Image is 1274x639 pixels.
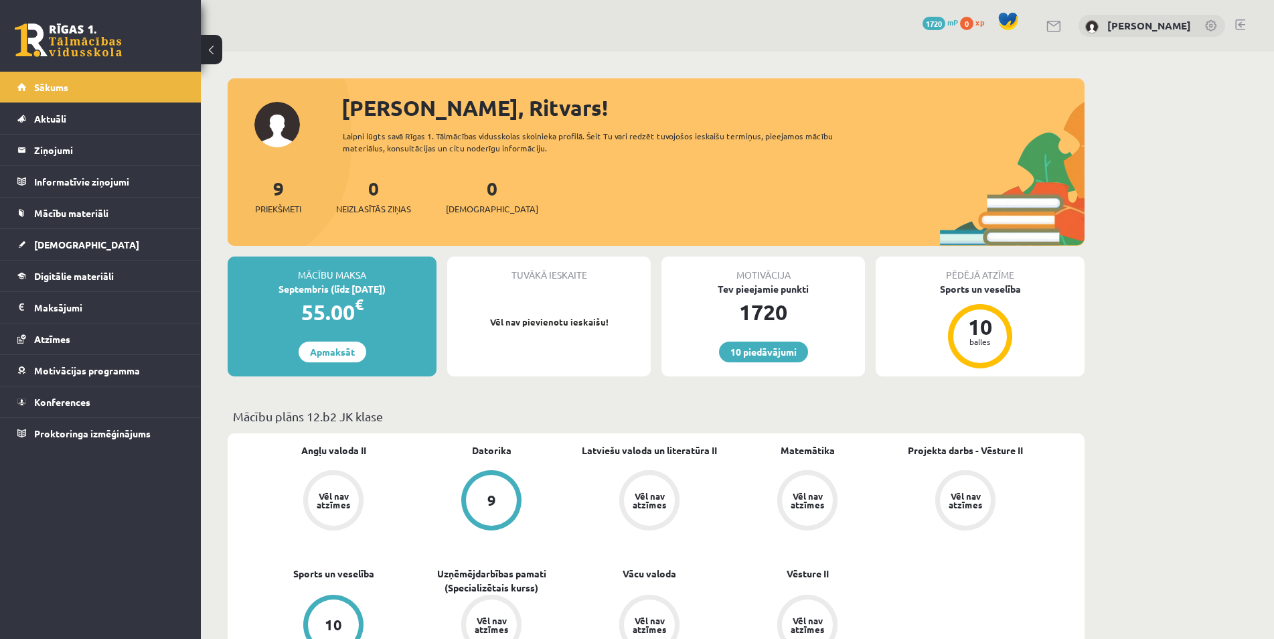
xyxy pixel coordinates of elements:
[446,202,538,216] span: [DEMOGRAPHIC_DATA]
[876,257,1085,282] div: Pēdējā atzīme
[789,492,826,509] div: Vēl nav atzīmes
[960,17,973,30] span: 0
[661,282,865,296] div: Tev pieejamie punkti
[17,355,184,386] a: Motivācijas programma
[34,333,70,345] span: Atzīmes
[34,113,66,125] span: Aktuāli
[17,418,184,449] a: Proktoringa izmēģinājums
[341,92,1085,124] div: [PERSON_NAME], Ritvars!
[787,567,829,581] a: Vēsture II
[960,316,1000,338] div: 10
[233,407,1079,425] p: Mācību plāns 12.b2 JK klase
[487,493,496,508] div: 9
[923,17,958,27] a: 1720 mP
[570,470,728,533] a: Vēl nav atzīmes
[876,282,1085,296] div: Sports un veselība
[255,176,301,216] a: 9Priekšmeti
[301,443,366,457] a: Angļu valoda II
[336,202,411,216] span: Neizlasītās ziņas
[325,618,342,632] div: 10
[17,166,184,197] a: Informatīvie ziņojumi
[293,567,374,581] a: Sports un veselība
[299,342,366,362] a: Apmaksāt
[34,364,140,376] span: Motivācijas programma
[975,17,984,27] span: xp
[34,135,184,165] legend: Ziņojumi
[17,324,184,354] a: Atzīmes
[728,470,886,533] a: Vēl nav atzīmes
[876,282,1085,370] a: Sports un veselība 10 balles
[17,135,184,165] a: Ziņojumi
[34,238,139,251] span: [DEMOGRAPHIC_DATA]
[661,296,865,328] div: 1720
[447,257,651,282] div: Tuvākā ieskaite
[908,443,1023,457] a: Projekta darbs - Vēsture II
[960,17,991,27] a: 0 xp
[34,396,90,408] span: Konferences
[472,443,511,457] a: Datorika
[343,130,857,154] div: Laipni lūgts savā Rīgas 1. Tālmācības vidusskolas skolnieka profilā. Šeit Tu vari redzēt tuvojošo...
[17,386,184,417] a: Konferences
[315,492,352,509] div: Vēl nav atzīmes
[17,261,184,291] a: Digitālie materiāli
[34,166,184,197] legend: Informatīvie ziņojumi
[1107,19,1191,32] a: [PERSON_NAME]
[17,72,184,102] a: Sākums
[789,616,826,634] div: Vēl nav atzīmes
[34,427,151,439] span: Proktoringa izmēģinājums
[412,470,570,533] a: 9
[34,207,108,219] span: Mācību materiāli
[623,567,676,581] a: Vācu valoda
[228,257,436,282] div: Mācību maksa
[661,257,865,282] div: Motivācija
[960,338,1000,346] div: balles
[631,616,668,634] div: Vēl nav atzīmes
[473,616,510,634] div: Vēl nav atzīmes
[1085,20,1099,33] img: Ritvars Lauva
[923,17,945,30] span: 1720
[947,492,984,509] div: Vēl nav atzīmes
[34,81,68,93] span: Sākums
[781,443,835,457] a: Matemātika
[17,103,184,134] a: Aktuāli
[34,292,184,323] legend: Maksājumi
[255,202,301,216] span: Priekšmeti
[454,315,644,329] p: Vēl nav pievienotu ieskaišu!
[228,282,436,296] div: Septembris (līdz [DATE])
[254,470,412,533] a: Vēl nav atzīmes
[336,176,411,216] a: 0Neizlasītās ziņas
[15,23,122,57] a: Rīgas 1. Tālmācības vidusskola
[228,296,436,328] div: 55.00
[355,295,364,314] span: €
[582,443,717,457] a: Latviešu valoda un literatūra II
[719,342,808,362] a: 10 piedāvājumi
[412,567,570,595] a: Uzņēmējdarbības pamati (Specializētais kurss)
[17,292,184,323] a: Maksājumi
[631,492,668,509] div: Vēl nav atzīmes
[947,17,958,27] span: mP
[886,470,1044,533] a: Vēl nav atzīmes
[446,176,538,216] a: 0[DEMOGRAPHIC_DATA]
[34,270,114,282] span: Digitālie materiāli
[17,229,184,260] a: [DEMOGRAPHIC_DATA]
[17,198,184,228] a: Mācību materiāli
